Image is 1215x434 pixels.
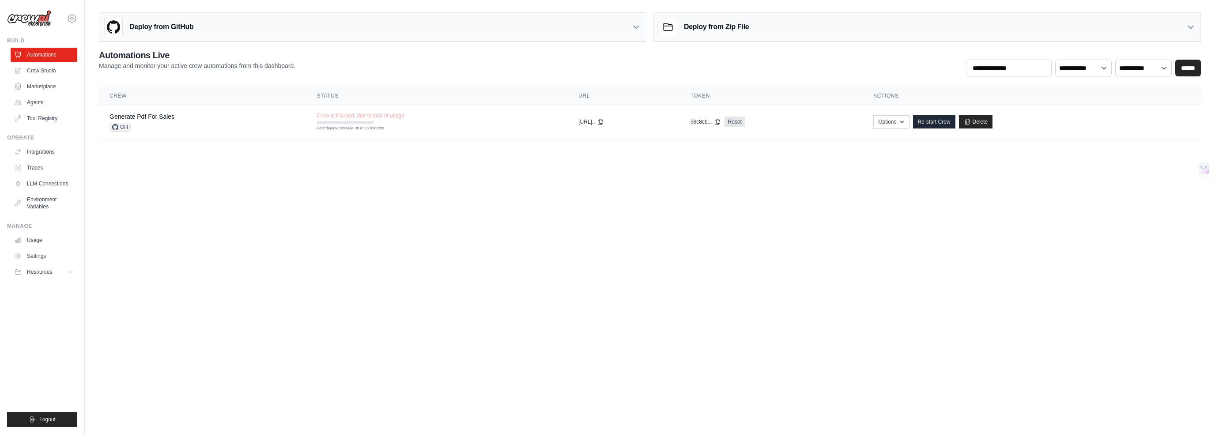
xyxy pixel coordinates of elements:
[11,95,77,109] a: Agents
[317,125,374,132] div: First deploy can take up to 10 minutes
[7,223,77,230] div: Manage
[11,161,77,175] a: Traces
[306,87,568,105] th: Status
[7,10,51,27] img: Logo
[109,113,174,120] a: Generate Pdf For Sales
[11,192,77,214] a: Environment Variables
[11,233,77,247] a: Usage
[11,79,77,94] a: Marketplace
[39,416,56,423] span: Logout
[959,115,993,128] a: Delete
[684,22,749,32] h3: Deploy from Zip File
[11,48,77,62] a: Automations
[1171,392,1215,434] iframe: Chat Widget
[7,37,77,44] div: Build
[680,87,863,105] th: Token
[27,268,52,275] span: Resources
[724,117,745,127] a: Reset
[99,87,306,105] th: Crew
[11,64,77,78] a: Crew Studio
[11,265,77,279] button: Resources
[99,49,295,61] h2: Automations Live
[109,123,131,132] span: GH
[129,22,193,32] h3: Deploy from GitHub
[873,115,909,128] button: Options
[317,112,404,119] span: Crew is Paused, due to lack of usage
[7,412,77,427] button: Logout
[11,111,77,125] a: Tool Registry
[11,249,77,263] a: Settings
[99,61,295,70] p: Manage and monitor your active crew automations from this dashboard.
[105,18,122,36] img: GitHub Logo
[11,145,77,159] a: Integrations
[913,115,955,128] a: Re-start Crew
[863,87,1201,105] th: Actions
[11,177,77,191] a: LLM Connections
[7,134,77,141] div: Operate
[568,87,680,105] th: URL
[691,118,721,125] button: 56c8cb...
